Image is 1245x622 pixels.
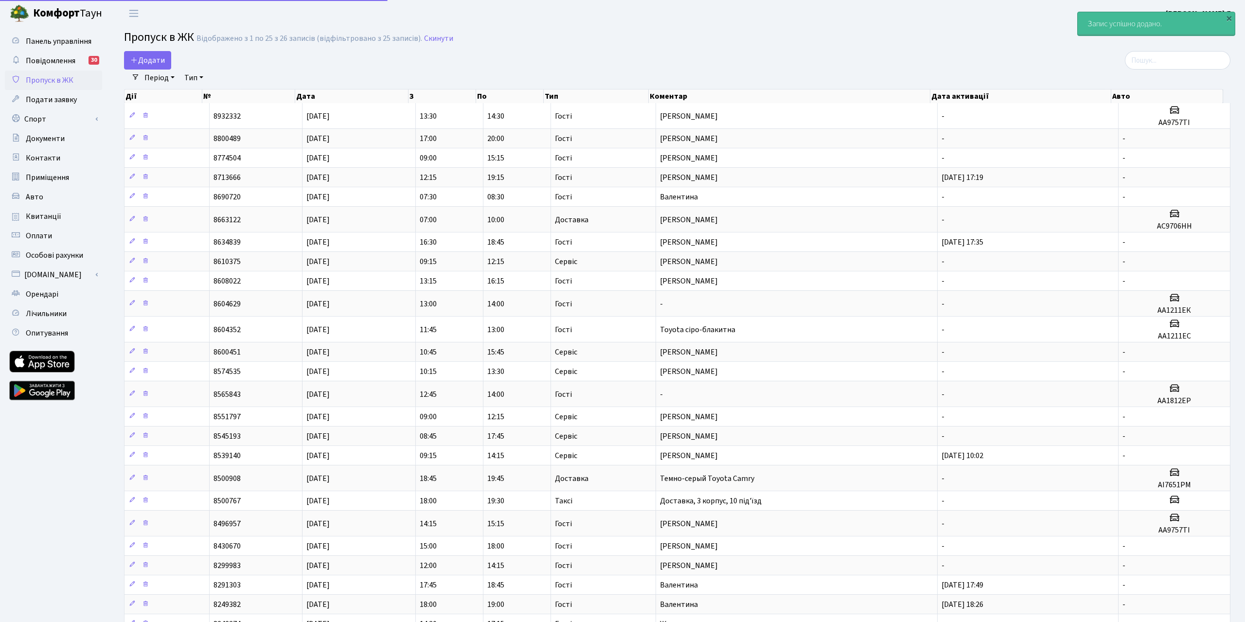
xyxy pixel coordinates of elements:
span: Гості [555,154,572,162]
span: 8539140 [213,450,241,461]
th: Дата активації [930,89,1111,103]
span: 18:45 [420,473,437,484]
span: Панель управління [26,36,91,47]
span: 8604629 [213,299,241,309]
span: - [942,153,944,163]
span: [DATE] [306,450,330,461]
span: 17:45 [420,580,437,590]
span: 13:15 [420,276,437,286]
span: 8291303 [213,580,241,590]
span: [DATE] [306,389,330,400]
b: Комфорт [33,5,80,21]
h5: АА9757ТІ [1122,526,1226,535]
span: Пропуск в ЖК [124,29,194,46]
span: 8774504 [213,153,241,163]
span: Оплати [26,231,52,241]
span: 12:45 [420,389,437,400]
span: [PERSON_NAME] [660,256,718,267]
span: 18:00 [420,599,437,610]
th: Дата [295,89,409,103]
span: - [942,299,944,309]
span: Валентина [660,599,698,610]
span: 8430670 [213,541,241,551]
h5: AI7651PM [1122,480,1226,490]
span: Документи [26,133,65,144]
span: Авто [26,192,43,202]
span: - [942,214,944,225]
a: Оплати [5,226,102,246]
span: Валентина [660,580,698,590]
span: 13:30 [420,111,437,122]
span: 8299983 [213,560,241,571]
span: 19:30 [487,496,504,506]
a: Період [141,70,178,86]
span: Орендарі [26,289,58,300]
span: 12:00 [420,560,437,571]
span: Сервіс [555,452,577,460]
span: [DATE] [306,496,330,506]
th: Коментар [649,89,931,103]
span: [DATE] [306,237,330,248]
a: Авто [5,187,102,207]
th: Авто [1111,89,1223,103]
img: logo.png [10,4,29,23]
span: - [942,518,944,529]
span: 08:45 [420,431,437,442]
span: - [942,192,944,202]
a: Контакти [5,148,102,168]
a: [PERSON_NAME] Я. [1166,8,1233,19]
span: [DATE] [306,299,330,309]
span: [PERSON_NAME] [660,111,718,122]
span: [PERSON_NAME] [660,237,718,248]
span: 8608022 [213,276,241,286]
span: [PERSON_NAME] [660,560,718,571]
span: 15:15 [487,153,504,163]
span: 14:15 [420,518,437,529]
span: Таксі [555,497,572,505]
span: 13:00 [487,324,504,335]
span: Квитанції [26,211,61,222]
span: - [1122,256,1125,267]
span: 18:45 [487,580,504,590]
span: 8634839 [213,237,241,248]
span: 12:15 [487,256,504,267]
span: [PERSON_NAME] [660,431,718,442]
span: Гості [555,601,572,608]
span: 19:45 [487,473,504,484]
span: - [942,256,944,267]
span: 19:00 [487,599,504,610]
span: 14:00 [487,389,504,400]
span: Сервіс [555,258,577,266]
span: - [1122,580,1125,590]
span: 16:30 [420,237,437,248]
span: 08:30 [487,192,504,202]
span: 15:00 [420,541,437,551]
span: [DATE] [306,133,330,144]
span: 10:45 [420,347,437,357]
a: Квитанції [5,207,102,226]
span: [PERSON_NAME] [660,518,718,529]
span: Гості [555,193,572,201]
span: - [942,411,944,422]
span: [DATE] [306,172,330,183]
input: Пошук... [1125,51,1230,70]
span: 13:00 [420,299,437,309]
span: [DATE] [306,431,330,442]
span: 12:15 [487,411,504,422]
span: 8545193 [213,431,241,442]
a: Панель управління [5,32,102,51]
a: Подати заявку [5,90,102,109]
span: [DATE] [306,324,330,335]
span: Гості [555,326,572,334]
span: Сервіс [555,413,577,421]
span: 10:00 [487,214,504,225]
span: - [942,431,944,442]
span: [DATE] [306,366,330,377]
span: Опитування [26,328,68,338]
span: 8690720 [213,192,241,202]
span: [DATE] [306,192,330,202]
span: 09:15 [420,256,437,267]
th: Тип [544,89,649,103]
span: 09:15 [420,450,437,461]
span: 18:45 [487,237,504,248]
